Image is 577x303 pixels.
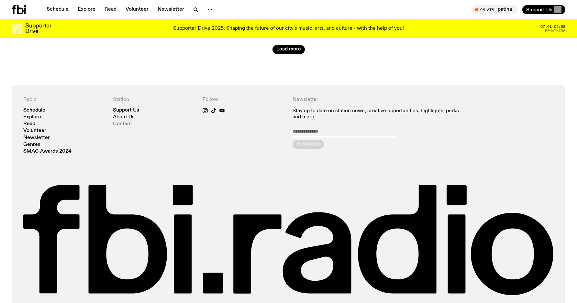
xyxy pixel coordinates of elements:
p: Supporter Drive 2025: Shaping the future of our city’s music, arts, and culture - with the help o... [173,26,404,32]
button: Load more [272,45,305,54]
button: On Airpatina [472,5,517,14]
a: Newsletter [23,135,50,140]
p: Stay up to date on station news, creative opportunities, highlights, perks and more. [293,108,464,120]
a: Contact [113,122,132,126]
a: Volunteer [122,5,152,14]
h4: Radio [23,97,105,103]
a: SMAC Awards 2024 [23,149,72,154]
a: Read [101,5,120,14]
span: Support Us [526,7,552,13]
h4: Newsletter [293,97,464,103]
a: About Us [113,115,135,120]
a: Support Us [113,108,139,113]
a: Explore [74,5,99,14]
span: 07:01:02:58 [540,25,565,28]
button: Support Us [522,5,565,14]
a: Explore [23,115,41,120]
a: Schedule [43,5,72,14]
button: Subscribe [293,140,324,149]
a: Genres [23,142,40,147]
a: Volunteer [23,128,46,133]
a: Schedule [23,108,45,113]
a: Newsletter [154,5,188,14]
h4: Follow [203,97,284,103]
a: Read [23,122,35,126]
h3: Supporter Drive [25,23,51,34]
span: Remaining [545,29,565,33]
h4: Station [113,97,195,103]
